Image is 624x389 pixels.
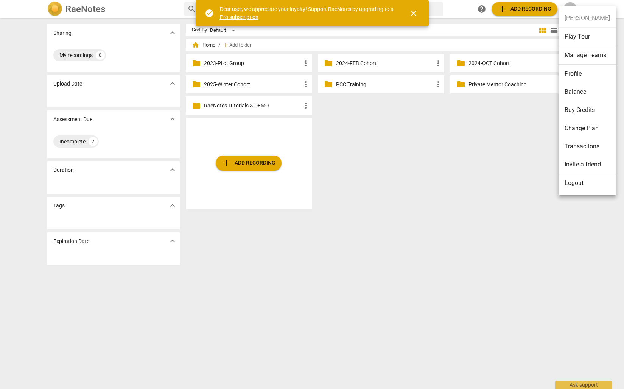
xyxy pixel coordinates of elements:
[405,4,423,22] button: Close
[220,5,395,21] div: Dear user, we appreciate your loyalty! Support RaeNotes by upgrading to a
[559,28,616,46] li: Play Tour
[409,9,418,18] span: close
[220,14,258,20] a: Pro subscription
[205,9,214,18] span: check_circle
